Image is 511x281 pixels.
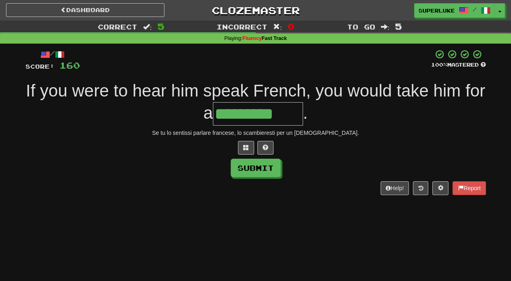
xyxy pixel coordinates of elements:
strong: Fast Track [242,36,287,41]
button: Single letter hint - you only get 1 per sentence and score half the points! alt+h [257,141,273,155]
button: Submit [231,159,281,177]
button: Help! [381,181,409,195]
span: 160 [59,60,80,70]
a: superluke / [414,3,495,18]
button: Report [452,181,486,195]
span: : [381,23,389,30]
a: Dashboard [6,3,164,17]
span: Score: [25,63,55,70]
span: If you were to hear him speak French, you would take him for a [26,81,485,122]
span: Correct [98,23,137,31]
span: : [273,23,282,30]
span: 100 % [431,61,447,68]
span: 5 [395,21,402,31]
span: 5 [158,21,164,31]
span: To go [347,23,375,31]
span: . [303,103,308,122]
div: Se tu lo sentissi parlare francese, lo scambieresti per un [DEMOGRAPHIC_DATA]. [25,129,486,137]
span: : [143,23,152,30]
span: Incorrect [217,23,267,31]
button: Round history (alt+y) [413,181,428,195]
span: 0 [288,21,294,31]
span: superluke [418,7,455,14]
div: Mastered [431,61,486,69]
a: Clozemaster [177,3,335,17]
span: / [473,6,477,12]
wdautohl-customtag: Fluency [242,36,262,41]
button: Switch sentence to multiple choice alt+p [238,141,254,155]
div: / [25,49,80,59]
